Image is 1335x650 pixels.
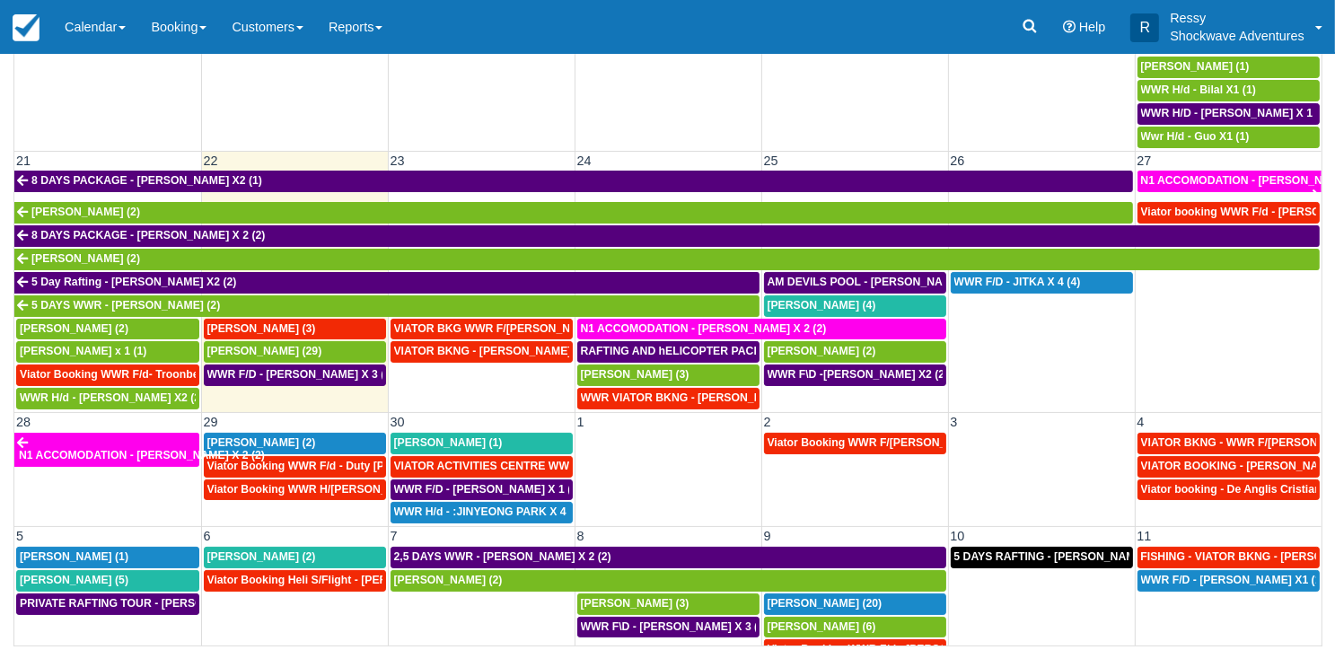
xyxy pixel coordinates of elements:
[1141,60,1250,73] span: [PERSON_NAME] (1)
[391,570,946,592] a: [PERSON_NAME] (2)
[207,574,490,586] span: Viator Booking Heli S/Flight - [PERSON_NAME] X 1 (1)
[14,295,760,317] a: 5 DAYS WWR - [PERSON_NAME] (2)
[768,436,1018,449] span: Viator Booking WWR F/[PERSON_NAME] X 2 (2)
[16,593,199,615] a: PRIVATE RAFTING TOUR - [PERSON_NAME] X 5 (5)
[14,225,1320,247] a: 8 DAYS PACKAGE - [PERSON_NAME] X 2 (2)
[14,171,1133,192] a: 8 DAYS PACKAGE - [PERSON_NAME] X2 (1)
[581,322,827,335] span: N1 ACCOMODATION - [PERSON_NAME] X 2 (2)
[1137,171,1322,192] a: N1 ACCOMODATION - [PERSON_NAME] X 2 (2)
[949,529,967,543] span: 10
[31,276,236,288] span: 5 Day Rafting - [PERSON_NAME] X2 (2)
[764,593,946,615] a: [PERSON_NAME] (20)
[31,252,140,265] span: [PERSON_NAME] (2)
[204,365,386,386] a: WWR F/D - [PERSON_NAME] X 3 (3)
[20,345,146,357] span: [PERSON_NAME] x 1 (1)
[1137,202,1321,224] a: Viator booking WWR F/d - [PERSON_NAME] 3 (3)
[1136,529,1154,543] span: 11
[391,433,573,454] a: [PERSON_NAME] (1)
[575,529,586,543] span: 8
[949,415,960,429] span: 3
[16,388,199,409] a: WWR H/d - [PERSON_NAME] X2 (2)
[13,14,40,41] img: checkfront-main-nav-mini-logo.png
[1137,433,1321,454] a: VIATOR BKNG - WWR F/[PERSON_NAME] 3 (3)
[768,620,876,633] span: [PERSON_NAME] (6)
[577,365,760,386] a: [PERSON_NAME] (3)
[1170,27,1304,45] p: Shockwave Adventures
[949,154,967,168] span: 26
[764,365,946,386] a: WWR F\D -[PERSON_NAME] X2 (2)
[1170,9,1304,27] p: Ressy
[1141,107,1330,119] span: WWR H/D - [PERSON_NAME] X 1 (1)
[575,415,586,429] span: 1
[1063,21,1076,33] i: Help
[581,345,921,357] span: RAFTING AND hELICOPTER PACKAGE - [PERSON_NAME] X1 (1)
[951,272,1133,294] a: WWR F/D - JITKA X 4 (4)
[394,322,720,335] span: VIATOR BKG WWR F/[PERSON_NAME] [PERSON_NAME] 2 (2)
[394,505,583,518] span: WWR H/d - :JINYEONG PARK X 4 (4)
[577,617,760,638] a: WWR F\D - [PERSON_NAME] X 3 (3)
[1137,479,1321,501] a: Viator booking - De Anglis Cristiano X1 (1)
[207,436,316,449] span: [PERSON_NAME] (2)
[202,154,220,168] span: 22
[768,299,876,312] span: [PERSON_NAME] (4)
[204,433,386,454] a: [PERSON_NAME] (2)
[1079,20,1106,34] span: Help
[204,319,386,340] a: [PERSON_NAME] (3)
[31,206,140,218] span: [PERSON_NAME] (2)
[768,276,999,288] span: AM DEVILS POOL - [PERSON_NAME] X 2 (2)
[207,483,455,496] span: Viator Booking WWR H/[PERSON_NAME] x2 (3)
[207,322,316,335] span: [PERSON_NAME] (3)
[391,502,573,523] a: WWR H/d - :JINYEONG PARK X 4 (4)
[581,597,689,610] span: [PERSON_NAME] (3)
[20,597,289,610] span: PRIVATE RAFTING TOUR - [PERSON_NAME] X 5 (5)
[14,154,32,168] span: 21
[389,154,407,168] span: 23
[575,154,593,168] span: 24
[207,368,395,381] span: WWR F/D - [PERSON_NAME] X 3 (3)
[31,174,262,187] span: 8 DAYS PACKAGE - [PERSON_NAME] X2 (1)
[1137,57,1321,78] a: [PERSON_NAME] (1)
[581,368,689,381] span: [PERSON_NAME] (3)
[764,272,946,294] a: AM DEVILS POOL - [PERSON_NAME] X 2 (2)
[1141,130,1250,143] span: Wwr H/d - Guo X1 (1)
[204,547,386,568] a: [PERSON_NAME] (2)
[16,319,199,340] a: [PERSON_NAME] (2)
[394,483,582,496] span: WWR F/D - [PERSON_NAME] X 1 (1)
[1137,103,1321,125] a: WWR H/D - [PERSON_NAME] X 1 (1)
[764,295,946,317] a: [PERSON_NAME] (4)
[762,415,773,429] span: 2
[1137,80,1321,101] a: WWR H/d - Bilal X1 (1)
[1141,574,1325,586] span: WWR F/D - [PERSON_NAME] X1 (1)
[391,456,573,478] a: VIATOR ACTIVITIES CENTRE WWR - [PERSON_NAME] X 1 (1)
[1136,415,1146,429] span: 4
[207,550,316,563] span: [PERSON_NAME] (2)
[31,299,220,312] span: 5 DAYS WWR - [PERSON_NAME] (2)
[389,415,407,429] span: 30
[762,529,773,543] span: 9
[762,154,780,168] span: 25
[951,547,1133,568] a: 5 DAYS RAFTING - [PERSON_NAME] X 2 (4)
[764,433,946,454] a: Viator Booking WWR F/[PERSON_NAME] X 2 (2)
[16,547,199,568] a: [PERSON_NAME] (1)
[577,388,760,409] a: WWR VIATOR BKNG - [PERSON_NAME] 2 (2)
[202,529,213,543] span: 6
[391,479,573,501] a: WWR F/D - [PERSON_NAME] X 1 (1)
[391,547,946,568] a: 2,5 DAYS WWR - [PERSON_NAME] X 2 (2)
[204,341,386,363] a: [PERSON_NAME] (29)
[1137,570,1321,592] a: WWR F/D - [PERSON_NAME] X1 (1)
[394,574,503,586] span: [PERSON_NAME] (2)
[207,460,492,472] span: Viator Booking WWR F/d - Duty [PERSON_NAME] 2 (2)
[581,391,816,404] span: WWR VIATOR BKNG - [PERSON_NAME] 2 (2)
[16,365,199,386] a: Viator Booking WWR F/d- Troonbeeckx, [PERSON_NAME] 11 (9)
[204,456,386,478] a: Viator Booking WWR F/d - Duty [PERSON_NAME] 2 (2)
[577,319,946,340] a: N1 ACCOMODATION - [PERSON_NAME] X 2 (2)
[16,341,199,363] a: [PERSON_NAME] x 1 (1)
[14,415,32,429] span: 28
[764,617,946,638] a: [PERSON_NAME] (6)
[1137,547,1321,568] a: FISHING - VIATOR BKNG - [PERSON_NAME] 2 (2)
[20,391,204,404] span: WWR H/d - [PERSON_NAME] X2 (2)
[20,574,128,586] span: [PERSON_NAME] (5)
[1136,154,1154,168] span: 27
[577,341,760,363] a: RAFTING AND hELICOPTER PACKAGE - [PERSON_NAME] X1 (1)
[954,276,1081,288] span: WWR F/D - JITKA X 4 (4)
